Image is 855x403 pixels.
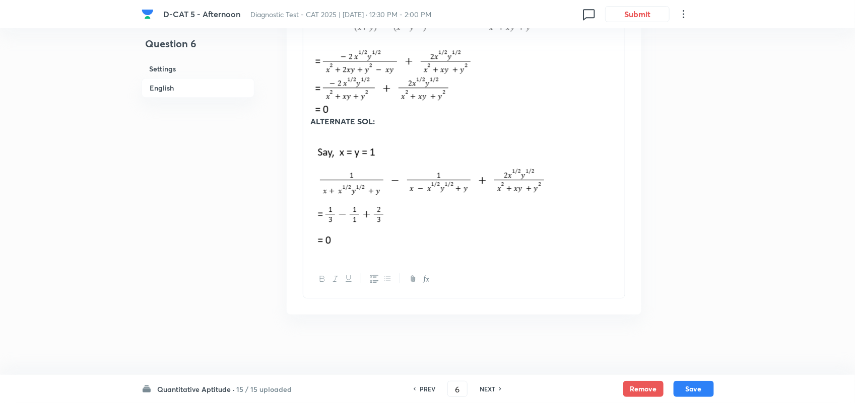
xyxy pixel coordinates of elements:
button: Save [674,381,714,397]
img: Company Logo [142,8,154,20]
h6: Quantitative Aptitude · [158,384,235,394]
button: Submit [605,6,670,22]
span: D-CAT 5 - Afternoon [163,9,240,19]
span: Diagnostic Test - CAT 2025 | [DATE] · 12:30 PM - 2:00 PM [250,10,431,19]
h6: NEXT [480,384,495,393]
h6: Settings [142,59,254,78]
a: Company Logo [142,8,156,20]
button: Remove [623,381,664,397]
strong: ALTERNATE SOL: [311,116,375,126]
h4: Question 6 [142,36,254,59]
h6: PREV [420,384,435,393]
h6: English [142,78,254,98]
img: 03-10-25-08:11:31-AM [311,127,577,252]
h6: 15 / 15 uploaded [237,384,292,394]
